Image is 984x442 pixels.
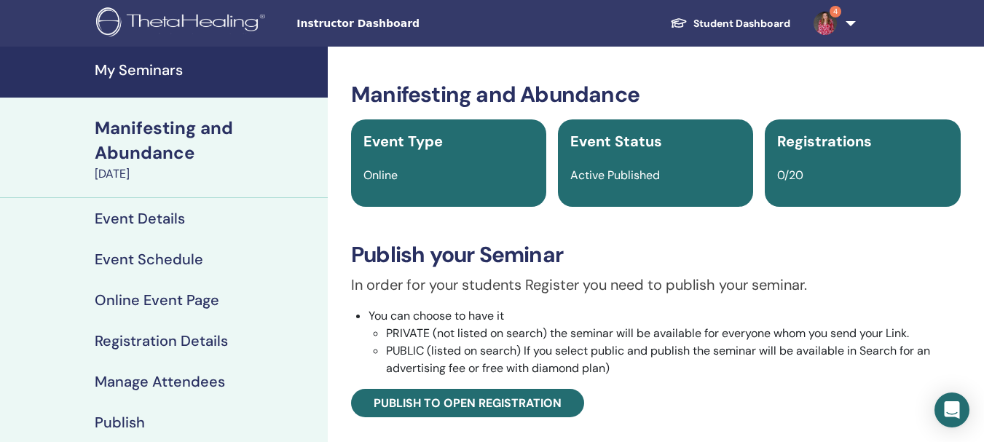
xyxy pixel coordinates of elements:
h4: Manage Attendees [95,373,225,390]
h3: Manifesting and Abundance [351,82,961,108]
span: 0/20 [777,167,803,183]
h4: Publish [95,414,145,431]
h3: Publish your Seminar [351,242,961,268]
span: Event Status [570,132,662,151]
div: [DATE] [95,165,319,183]
span: Instructor Dashboard [296,16,515,31]
span: Online [363,167,398,183]
h4: My Seminars [95,61,319,79]
li: PRIVATE (not listed on search) the seminar will be available for everyone whom you send your Link. [386,325,961,342]
span: Publish to open registration [374,395,562,411]
li: You can choose to have it [369,307,961,377]
img: logo.png [96,7,270,40]
a: Student Dashboard [658,10,802,37]
li: PUBLIC (listed on search) If you select public and publish the seminar will be available in Searc... [386,342,961,377]
span: 4 [830,6,841,17]
h4: Event Schedule [95,250,203,268]
h4: Online Event Page [95,291,219,309]
img: graduation-cap-white.svg [670,17,688,29]
img: default.jpg [814,12,837,35]
h4: Event Details [95,210,185,227]
span: Registrations [777,132,872,151]
a: Publish to open registration [351,389,584,417]
span: Active Published [570,167,660,183]
div: Open Intercom Messenger [934,392,969,427]
span: Event Type [363,132,443,151]
a: Manifesting and Abundance[DATE] [86,116,328,183]
h4: Registration Details [95,332,228,350]
p: In order for your students Register you need to publish your seminar. [351,274,961,296]
div: Manifesting and Abundance [95,116,319,165]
